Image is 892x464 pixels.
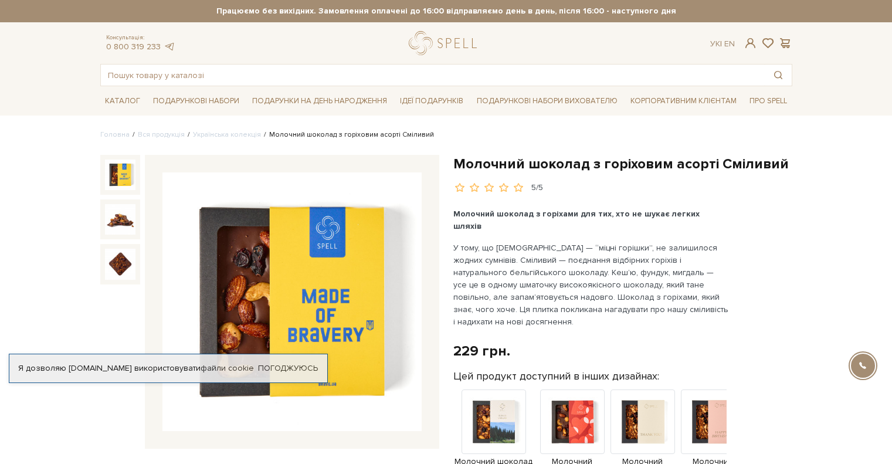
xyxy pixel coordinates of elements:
img: Продукт [462,390,526,454]
a: logo [409,31,482,55]
a: Корпоративним клієнтам [626,91,741,111]
b: Молочний шоколад з горіхами для тих, хто не шукає легких шляхів [453,209,700,231]
div: Ук [710,39,735,49]
a: Подарункові набори вихователю [472,91,622,111]
a: Вся продукція [138,130,185,139]
a: Погоджуюсь [258,363,318,374]
strong: Працюємо без вихідних. Замовлення оплачені до 16:00 відправляємо день в день, після 16:00 - насту... [100,6,792,16]
input: Пошук товару у каталозі [101,65,765,86]
a: 0 800 319 233 [106,42,161,52]
img: Молочний шоколад з горіховим асорті Сміливий [105,160,135,190]
img: Продукт [611,390,675,454]
a: Ідеї подарунків [395,92,468,110]
a: Подарунки на День народження [247,92,392,110]
h1: Молочний шоколад з горіховим асорті Сміливий [453,155,792,173]
label: Цей продукт доступний в інших дизайнах: [453,370,659,383]
span: | [720,39,722,49]
img: Продукт [681,390,745,454]
a: Головна [100,130,130,139]
li: Молочний шоколад з горіховим асорті Сміливий [261,130,434,140]
a: telegram [164,42,175,52]
div: Я дозволяю [DOMAIN_NAME] використовувати [9,363,327,374]
a: Каталог [100,92,145,110]
p: У тому, що [DEMOGRAPHIC_DATA] — “міцні горішки”, не залишилося жодних сумнівів. Сміливий — поєдна... [453,242,728,328]
img: Молочний шоколад з горіховим асорті Сміливий [162,172,422,432]
span: Консультація: [106,34,175,42]
img: Продукт [540,390,605,454]
a: файли cookie [201,363,254,373]
button: Пошук товару у каталозі [765,65,792,86]
div: 5/5 [531,182,543,194]
img: Молочний шоколад з горіховим асорті Сміливий [105,249,135,279]
a: Українська колекція [193,130,261,139]
img: Молочний шоколад з горіховим асорті Сміливий [105,204,135,235]
a: Про Spell [745,92,792,110]
a: En [724,39,735,49]
div: 229 грн. [453,342,510,360]
a: Подарункові набори [148,92,244,110]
